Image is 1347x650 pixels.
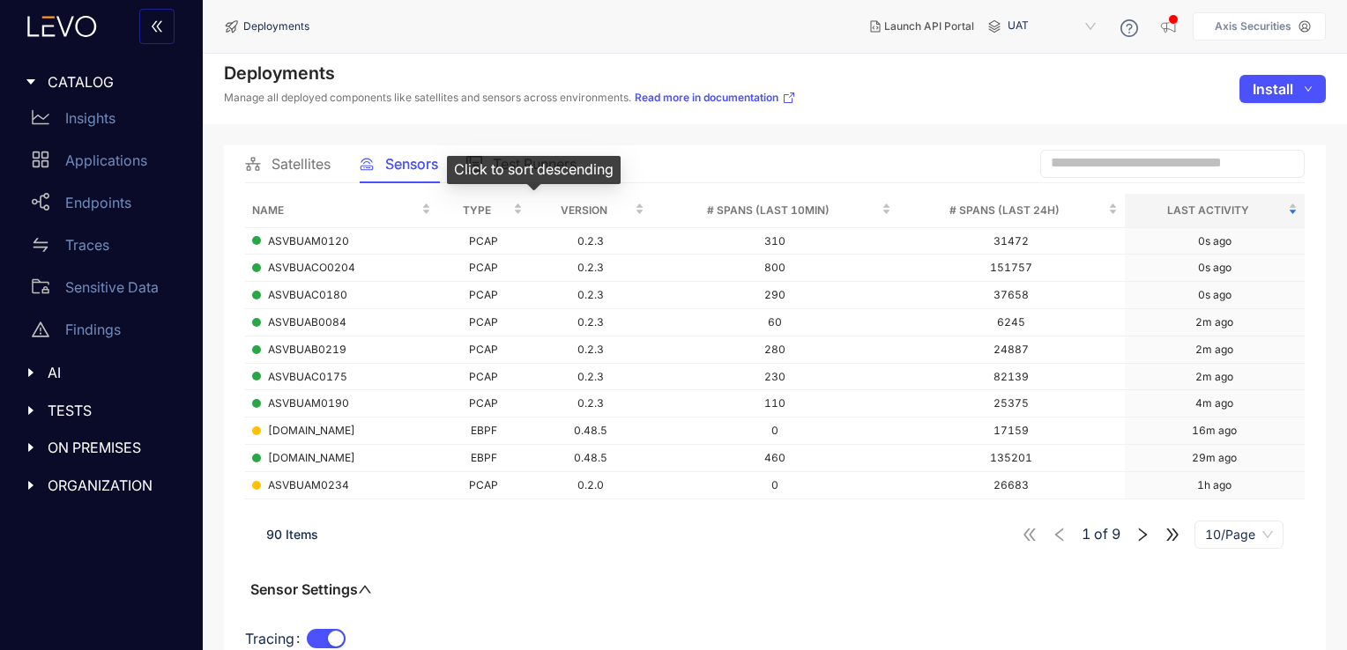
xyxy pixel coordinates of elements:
span: 25375 [994,396,1029,410]
span: 310 [764,234,785,247]
span: 290 [764,288,785,301]
div: 0s ago [1198,289,1232,301]
td: PCAP [438,472,530,499]
span: [DOMAIN_NAME] [268,452,355,464]
td: PCAP [438,255,530,282]
div: 0s ago [1198,235,1232,247]
td: PCAP [438,336,530,364]
td: EBPF [438,445,530,472]
span: ON PREMISES [48,439,178,455]
span: swap [32,236,49,254]
span: of [1082,526,1120,542]
span: 230 [764,370,785,383]
a: Read more in documentation [635,91,796,105]
div: 2m ago [1195,371,1233,383]
div: TESTS [11,392,192,429]
h4: Deployments [224,63,796,84]
td: 0.2.3 [530,309,651,336]
div: 2m ago [1195,316,1233,329]
td: 0.48.5 [530,445,651,472]
span: ASVBUAC0175 [268,371,347,383]
a: Sensitive Data [18,270,192,312]
a: Traces [18,227,192,270]
th: # Spans (last 24h) [898,194,1125,228]
td: 0.2.3 [530,364,651,391]
td: PCAP [438,309,530,336]
span: Deployments [243,20,309,33]
button: double-left [139,9,175,44]
span: right [1135,527,1150,543]
div: CATALOG [11,63,192,100]
span: ASVBUAM0120 [268,235,349,247]
span: 17159 [994,424,1029,437]
td: 0.2.3 [530,228,651,255]
span: TESTS [48,403,178,418]
button: Launch API Portal [856,12,988,41]
span: 82139 [994,370,1029,383]
span: Install [1253,81,1293,97]
div: AI [11,354,192,391]
td: PCAP [438,282,530,309]
span: Sensors [385,156,438,172]
div: ON PREMISES [11,429,192,466]
p: Sensitive Data [65,279,159,295]
a: Insights [18,100,192,143]
span: 31472 [994,234,1029,247]
span: 110 [764,396,785,410]
td: 0.2.3 [530,282,651,309]
span: ASVBUAM0190 [268,397,349,410]
span: warning [32,321,49,338]
td: PCAP [438,364,530,391]
span: 26683 [994,478,1029,491]
p: Endpoints [65,195,131,211]
td: EBPF [438,417,530,445]
span: caret-right [25,366,37,379]
td: 0.2.3 [530,390,651,417]
div: 29m ago [1192,452,1237,464]
p: Traces [65,237,109,253]
td: PCAP [438,390,530,417]
span: ASVBUAB0084 [268,316,346,329]
div: 0s ago [1198,262,1232,274]
th: Type [438,194,530,228]
span: caret-right [25,76,37,88]
span: 37658 [994,288,1029,301]
span: 10/Page [1205,521,1273,548]
span: Name [252,201,418,220]
div: 2m ago [1195,343,1233,356]
p: Findings [65,321,121,337]
span: # Spans (last 10min) [659,201,878,220]
td: 0.2.3 [530,255,651,282]
span: 0 [771,478,778,491]
span: 460 [764,451,785,464]
span: CATALOG [48,74,178,90]
span: ASVBUACO0204 [268,262,355,274]
span: 24887 [994,343,1029,356]
span: up [358,582,372,596]
span: double-right [1165,527,1180,543]
span: Last Activity [1132,201,1284,220]
div: 16m ago [1192,425,1237,437]
span: 90 Items [266,527,318,542]
span: caret-right [25,404,37,417]
a: Findings [18,312,192,354]
span: 60 [768,315,782,329]
span: 151757 [990,261,1032,274]
span: caret-right [25,479,37,491]
span: 135201 [990,451,1032,464]
button: Tracing [307,629,346,648]
span: 280 [764,343,785,356]
p: Axis Securities [1215,20,1291,33]
span: 0 [771,424,778,437]
a: Applications [18,143,192,185]
td: PCAP [438,228,530,255]
span: Type [445,201,510,220]
th: Version [530,194,651,228]
td: 0.2.3 [530,336,651,364]
div: Click to sort descending [447,156,621,184]
span: 6245 [997,315,1025,329]
span: ASVBUAC0180 [268,289,347,301]
span: Version [537,201,631,220]
span: [DOMAIN_NAME] [268,425,355,437]
span: ASVBUAM0234 [268,479,349,491]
